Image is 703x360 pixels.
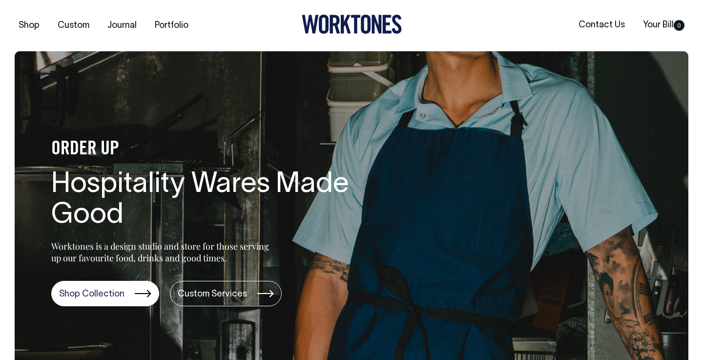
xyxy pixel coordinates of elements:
[575,17,629,33] a: Contact Us
[51,139,364,160] h4: ORDER UP
[170,281,282,306] a: Custom Services
[51,281,159,306] a: Shop Collection
[639,17,688,33] a: Your Bill0
[103,18,141,34] a: Journal
[54,18,93,34] a: Custom
[15,18,43,34] a: Shop
[151,18,192,34] a: Portfolio
[51,240,273,264] p: Worktones is a design studio and store for those serving up our favourite food, drinks and good t...
[674,20,684,31] span: 0
[51,169,364,232] h1: Hospitality Wares Made Good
